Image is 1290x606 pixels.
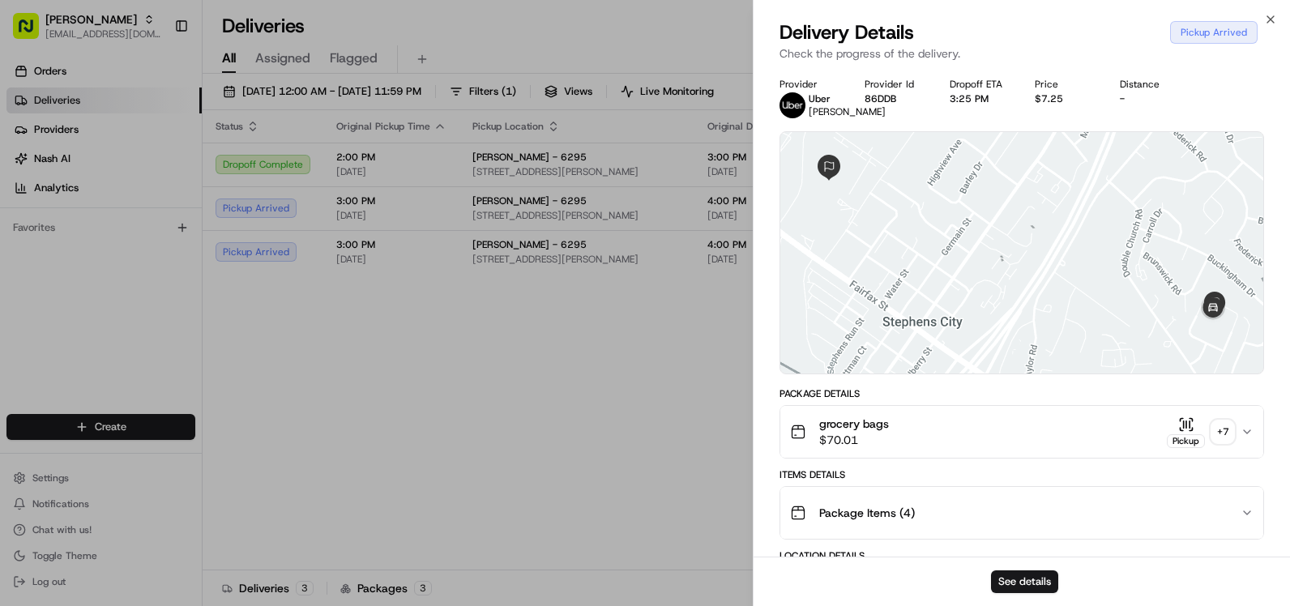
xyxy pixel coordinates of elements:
button: Pickup [1167,416,1205,448]
span: Delivery Details [780,19,914,45]
div: - [1120,92,1179,105]
span: grocery bags [819,416,889,432]
p: Welcome 👋 [16,65,295,91]
span: Package Items ( 4 ) [819,505,915,521]
img: Nash [16,16,49,49]
button: Pickup+7 [1167,416,1234,448]
div: Items Details [780,468,1264,481]
span: API Documentation [153,235,260,251]
button: Package Items (4) [780,487,1263,539]
button: Start new chat [276,160,295,179]
a: 📗Knowledge Base [10,228,130,258]
div: Start new chat [55,155,266,171]
div: Package Details [780,387,1264,400]
div: Provider [780,78,839,91]
div: + 7 [1211,420,1234,443]
span: $70.01 [819,432,889,448]
div: Distance [1120,78,1179,91]
button: 86DDB [865,92,896,105]
span: Pylon [161,275,196,287]
div: Provider Id [865,78,924,91]
input: Clear [42,105,267,122]
div: Dropoff ETA [950,78,1009,91]
div: 💻 [137,237,150,250]
span: [PERSON_NAME] [809,105,886,118]
div: 3:25 PM [950,92,1009,105]
div: 📗 [16,237,29,250]
div: Pickup [1167,434,1205,448]
a: Powered byPylon [114,274,196,287]
div: We're available if you need us! [55,171,205,184]
div: $7.25 [1035,92,1094,105]
button: grocery bags$70.01Pickup+7 [780,406,1263,458]
a: 💻API Documentation [130,228,267,258]
img: profile_uber_ahold_partner.png [780,92,805,118]
button: See details [991,570,1058,593]
div: Price [1035,78,1094,91]
span: Uber [809,92,831,105]
span: Knowledge Base [32,235,124,251]
div: Location Details [780,549,1264,562]
p: Check the progress of the delivery. [780,45,1264,62]
img: 1736555255976-a54dd68f-1ca7-489b-9aae-adbdc363a1c4 [16,155,45,184]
